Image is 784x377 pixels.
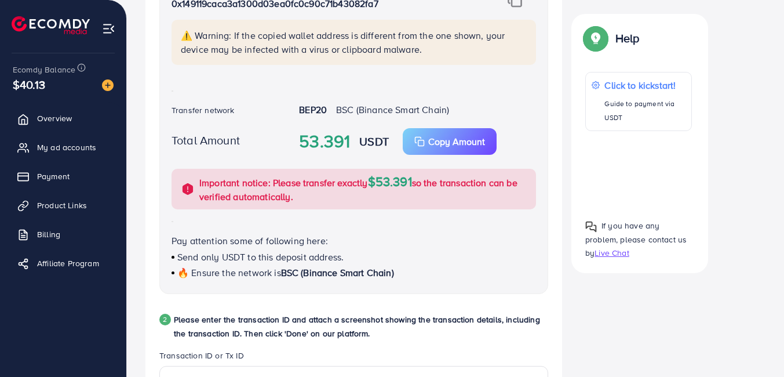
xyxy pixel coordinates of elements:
[604,97,685,125] p: Guide to payment via USDT
[172,104,235,116] label: Transfer network
[159,314,171,325] div: 2
[299,129,350,154] strong: 53.391
[585,28,606,49] img: Popup guide
[9,107,118,130] a: Overview
[585,220,687,258] span: If you have any problem, please contact us by
[37,142,96,153] span: My ad accounts
[37,200,87,211] span: Product Links
[336,103,449,116] span: BSC (Binance Smart Chain)
[37,171,70,182] span: Payment
[403,128,497,155] button: Copy Amount
[9,252,118,275] a: Affiliate Program
[428,135,485,148] p: Copy Amount
[368,172,412,190] span: $53.391
[13,64,75,75] span: Ecomdy Balance
[299,103,327,116] strong: BEP20
[102,79,114,91] img: image
[159,350,548,366] legend: Transaction ID or Tx ID
[359,133,389,150] strong: USDT
[174,313,548,340] p: Please enter the transaction ID and attach a screenshot showing the transaction details, includin...
[172,250,536,264] p: Send only USDT to this deposit address.
[199,175,529,204] p: Important notice: Please transfer exactly so the transaction can be verified automatically.
[102,22,115,35] img: menu
[13,76,45,93] span: $40.13
[177,266,281,279] span: 🔥 Ensure the network is
[281,266,394,279] span: BSC (Binance Smart Chain)
[37,258,99,269] span: Affiliate Program
[585,220,597,232] img: Popup guide
[595,247,629,259] span: Live Chat
[9,194,118,217] a: Product Links
[9,165,118,188] a: Payment
[604,78,685,92] p: Click to kickstart!
[735,325,775,368] iframe: Chat
[172,234,536,248] p: Pay attention some of following here:
[181,182,195,196] img: alert
[12,16,90,34] img: logo
[9,136,118,159] a: My ad accounts
[37,113,72,124] span: Overview
[37,229,60,240] span: Billing
[172,132,240,148] label: Total Amount
[9,223,118,246] a: Billing
[181,28,529,56] p: ⚠️ Warning: If the copied wallet address is different from the one shown, your device may be infe...
[615,31,640,45] p: Help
